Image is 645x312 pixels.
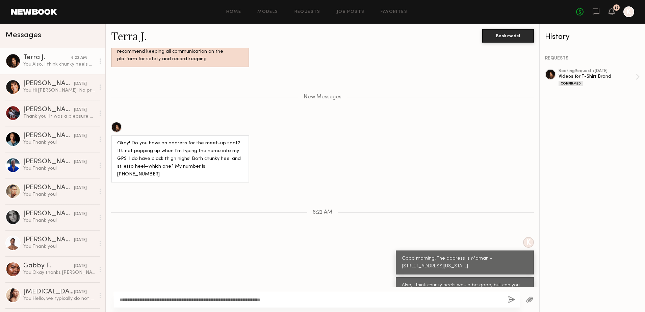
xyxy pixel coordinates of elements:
a: Terra J. [111,28,147,43]
div: [DATE] [74,81,87,87]
div: REQUESTS [545,56,640,61]
div: [PERSON_NAME] [23,211,74,217]
div: You: Also, I think chunky heels would be good, but can you bring both or send me a pic? [23,61,95,68]
span: New Messages [304,94,341,100]
div: [DATE] [74,107,87,113]
a: K [623,6,634,17]
div: Also, I think chunky heels would be good, but can you bring both or send me a pic? [402,282,528,297]
span: Messages [5,31,41,39]
div: [PERSON_NAME] [23,133,74,139]
div: 6:22 AM [71,55,87,61]
button: Book model [482,29,534,43]
div: [PERSON_NAME] [23,159,74,165]
div: History [545,33,640,41]
div: Confirmed [559,81,583,86]
div: Videos for T-Shirt Brand [559,73,636,80]
div: [PERSON_NAME] [23,80,74,87]
div: [DATE] [74,263,87,269]
a: Book model [482,32,534,38]
div: You: Thank you! [23,217,95,224]
a: bookingRequest •[DATE]Videos for T-Shirt BrandConfirmed [559,69,640,86]
div: [DATE] [74,133,87,139]
div: [DATE] [74,237,87,243]
div: [PERSON_NAME] [23,237,74,243]
div: You: Okay thanks [PERSON_NAME]! I’ll contact you when we come back to [GEOGRAPHIC_DATA] [23,269,95,276]
span: 6:22 AM [313,210,332,215]
div: [PERSON_NAME] [23,106,74,113]
a: Models [257,10,278,14]
div: You: Thank you! [23,165,95,172]
div: You: Hello, we typically do not have a specific length of time for usage. [23,295,95,302]
a: Home [226,10,241,14]
a: Favorites [381,10,407,14]
a: Requests [294,10,320,14]
div: Hey! Looks like you’re trying to take the conversation off Newbook. Unless absolutely necessary, ... [117,32,243,64]
div: You: Thank you! [23,243,95,250]
a: Job Posts [337,10,365,14]
div: [DATE] [74,159,87,165]
div: [DATE] [74,185,87,191]
div: Good morning! The address is Maman - [STREET_ADDRESS][US_STATE] [402,255,528,270]
div: [PERSON_NAME] [23,185,74,191]
div: 12 [615,6,619,10]
div: [DATE] [74,211,87,217]
div: You: Thank you! [23,139,95,146]
div: Okay! Do you have an address for the meet-up spot? It’s not popping up when I’m typing the name i... [117,140,243,178]
div: Terra J. [23,54,71,61]
div: Thank you! It was a pleasure working with you as well!! [23,113,95,120]
div: You: Hi [PERSON_NAME]! No problem! Thanks for getting back to me! Will do! [23,87,95,94]
div: booking Request • [DATE] [559,69,636,73]
div: [DATE] [74,289,87,295]
div: You: Thank you! [23,191,95,198]
div: Gabby F. [23,263,74,269]
div: [MEDICAL_DATA][PERSON_NAME] [23,289,74,295]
